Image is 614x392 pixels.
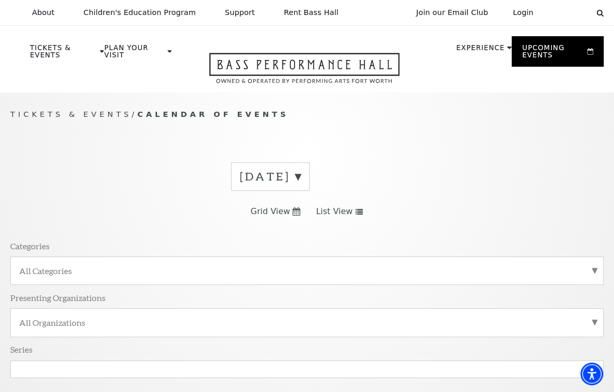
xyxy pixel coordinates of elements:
[10,240,50,251] p: Categories
[10,344,33,355] p: Series
[137,110,289,118] span: Calendar of Events
[83,8,196,17] p: Children's Education Program
[172,53,437,93] a: Open this option
[19,317,595,328] label: All Organizations
[251,206,290,217] span: Grid View
[104,44,165,64] p: Plan Your Visit
[19,265,595,276] label: All Categories
[225,8,255,17] p: Support
[240,169,301,185] label: [DATE]
[522,44,585,64] p: Upcoming Events
[316,206,352,217] span: List View
[456,44,505,57] p: Experience
[550,8,587,18] select: Select:
[10,292,105,303] p: Presenting Organizations
[580,363,603,385] div: Accessibility Menu
[284,8,339,17] p: Rent Bass Hall
[30,44,97,64] p: Tickets & Events
[32,8,54,17] p: About
[10,108,604,121] p: /
[10,110,132,118] span: Tickets & Events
